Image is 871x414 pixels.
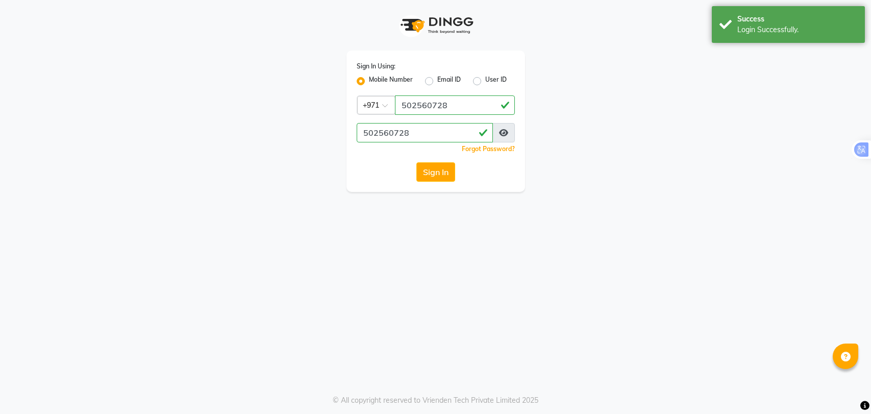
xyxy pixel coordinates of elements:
label: Sign In Using: [357,62,395,71]
button: Sign In [416,162,455,182]
img: logo1.svg [395,10,477,40]
a: Forgot Password? [462,145,515,153]
input: Username [357,123,493,142]
div: Success [737,14,857,25]
label: Mobile Number [369,75,413,87]
input: Username [395,95,515,115]
label: User ID [485,75,507,87]
label: Email ID [437,75,461,87]
div: Login Successfully. [737,25,857,35]
iframe: chat widget [828,373,861,404]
